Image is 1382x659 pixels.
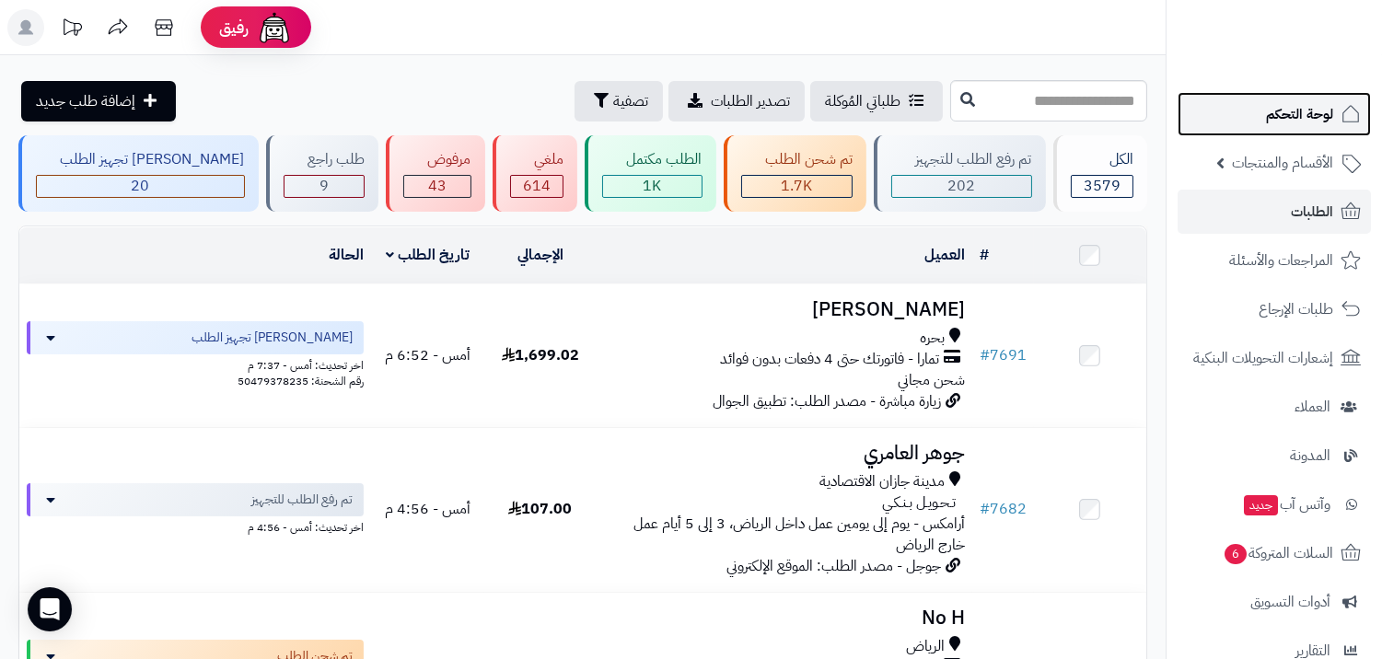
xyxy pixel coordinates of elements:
[256,9,293,46] img: ai-face.png
[489,135,582,212] a: ملغي 614
[711,90,790,112] span: تصدير الطلبات
[386,244,470,266] a: تاريخ الطلب
[825,90,900,112] span: طلباتي المُوكلة
[1084,175,1121,197] span: 3579
[1071,149,1134,170] div: الكل
[713,390,941,412] span: زيارة مباشرة - مصدر الطلب: تطبيق الجوال
[1178,580,1371,624] a: أدوات التسويق
[1050,135,1152,212] a: الكل3579
[502,344,579,366] span: 1,699.02
[36,90,135,112] span: إضافة طلب جديد
[668,81,805,121] a: تصدير الطلبات
[920,328,945,349] span: بحره
[319,175,329,197] span: 9
[980,498,1027,520] a: #7682
[1178,287,1371,331] a: طلبات الإرجاع
[643,175,661,197] span: 1K
[1178,482,1371,526] a: وآتس آبجديد
[891,149,1032,170] div: تم رفع الطلب للتجهيز
[523,175,551,197] span: 614
[1266,101,1333,127] span: لوحة التحكم
[1232,150,1333,176] span: الأقسام والمنتجات
[741,149,854,170] div: تم شحن الطلب
[403,149,471,170] div: مرفوض
[898,369,965,391] span: شحن مجاني
[810,81,943,121] a: طلباتي المُوكلة
[633,513,965,556] span: أرامكس - يوم إلى يومين عمل داخل الرياض، 3 إلى 5 أيام عمل خارج الرياض
[1178,531,1371,575] a: السلات المتروكة6
[511,176,563,197] div: 614
[27,516,364,536] div: اخر تحديث: أمس - 4:56 م
[1178,336,1371,380] a: إشعارات التحويلات البنكية
[870,135,1050,212] a: تم رفع الطلب للتجهيز 202
[1178,434,1371,478] a: المدونة
[892,176,1031,197] div: 202
[251,491,353,509] span: تم رفع الطلب للتجهيز
[1244,495,1278,515] span: جديد
[1178,238,1371,283] a: المراجعات والأسئلة
[602,149,703,170] div: الطلب مكتمل
[1259,296,1333,322] span: طلبات الإرجاع
[1193,345,1333,371] span: إشعارات التحويلات البنكية
[980,498,990,520] span: #
[36,149,245,170] div: [PERSON_NAME] تجهيز الطلب
[262,135,383,212] a: طلب راجع 9
[720,349,939,370] span: تمارا - فاتورتك حتى 4 دفعات بدون فوائد
[1225,544,1247,564] span: 6
[1242,491,1330,517] span: وآتس آب
[404,176,470,197] div: 43
[1295,394,1330,420] span: العملاء
[1229,248,1333,273] span: المراجعات والأسئلة
[575,81,663,121] button: تصفية
[980,344,1027,366] a: #7691
[947,175,975,197] span: 202
[604,443,965,464] h3: جوهر العامري
[720,135,871,212] a: تم شحن الطلب 1.7K
[604,299,965,320] h3: [PERSON_NAME]
[329,244,364,266] a: الحالة
[285,176,365,197] div: 9
[1290,443,1330,468] span: المدونة
[924,244,965,266] a: العميل
[428,175,447,197] span: 43
[382,135,489,212] a: مرفوض 43
[510,149,564,170] div: ملغي
[1223,540,1333,566] span: السلات المتروكة
[726,555,941,577] span: جوجل - مصدر الطلب: الموقع الإلكتروني
[581,135,720,212] a: الطلب مكتمل 1K
[21,81,176,121] a: إضافة طلب جديد
[238,373,364,389] span: رقم الشحنة: 50479378235
[27,354,364,374] div: اخر تحديث: أمس - 7:37 م
[781,175,812,197] span: 1.7K
[219,17,249,39] span: رفيق
[15,135,262,212] a: [PERSON_NAME] تجهيز الطلب 20
[906,636,945,657] span: الرياض
[37,176,244,197] div: 20
[1291,199,1333,225] span: الطلبات
[28,587,72,631] div: Open Intercom Messenger
[385,344,470,366] span: أمس - 6:52 م
[385,498,470,520] span: أمس - 4:56 م
[603,176,702,197] div: 1034
[1178,92,1371,136] a: لوحة التحكم
[980,344,990,366] span: #
[284,149,366,170] div: طلب راجع
[1178,385,1371,429] a: العملاء
[882,492,956,514] span: تـحـويـل بـنـكـي
[131,175,149,197] span: 20
[980,244,989,266] a: #
[819,471,945,492] span: مدينة جازان الاقتصادية
[508,498,572,520] span: 107.00
[604,607,965,629] h3: No H
[49,9,95,51] a: تحديثات المنصة
[613,90,648,112] span: تصفية
[742,176,853,197] div: 1657
[1178,190,1371,234] a: الطلبات
[517,244,563,266] a: الإجمالي
[1250,589,1330,615] span: أدوات التسويق
[192,329,353,347] span: [PERSON_NAME] تجهيز الطلب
